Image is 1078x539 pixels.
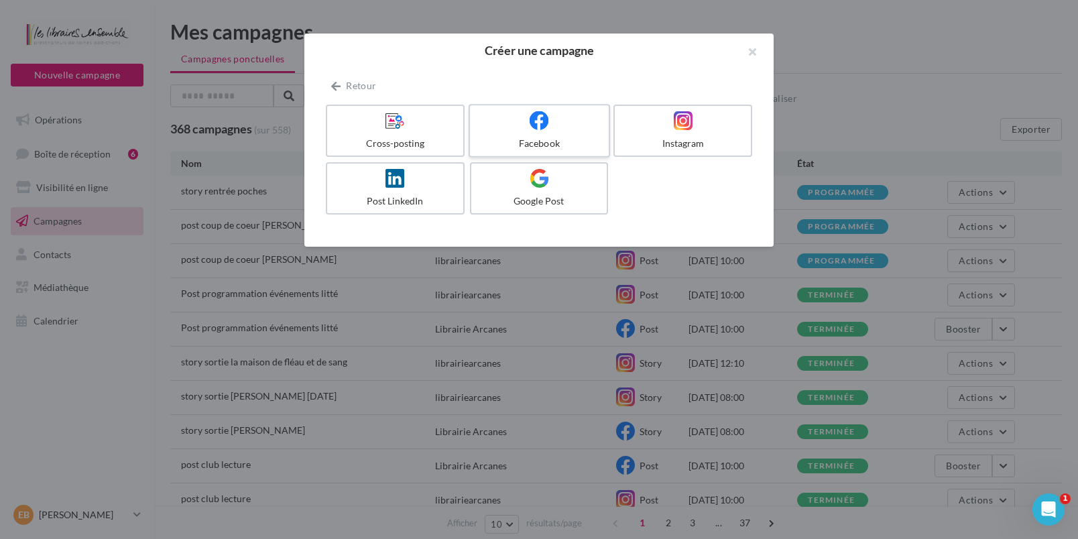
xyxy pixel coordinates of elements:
[475,137,603,150] div: Facebook
[620,137,745,150] div: Instagram
[333,194,458,208] div: Post LinkedIn
[1060,493,1071,504] span: 1
[477,194,602,208] div: Google Post
[333,137,458,150] div: Cross-posting
[326,78,381,94] button: Retour
[1032,493,1065,526] iframe: Intercom live chat
[326,44,752,56] h2: Créer une campagne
